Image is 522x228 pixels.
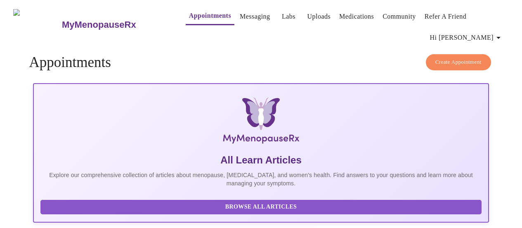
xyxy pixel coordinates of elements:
[189,10,231,22] a: Appointments
[61,10,169,39] a: MyMenopauseRx
[307,11,331,22] a: Uploads
[40,203,483,210] a: Browse All Articles
[430,32,503,43] span: Hi [PERSON_NAME]
[425,11,467,22] a: Refer a Friend
[240,11,270,22] a: Messaging
[109,97,413,147] img: MyMenopauseRx Logo
[282,11,295,22] a: Labs
[236,8,273,25] button: Messaging
[379,8,419,25] button: Community
[62,19,136,30] h3: MyMenopauseRx
[304,8,334,25] button: Uploads
[186,7,234,25] button: Appointments
[339,11,374,22] a: Medications
[421,8,470,25] button: Refer a Friend
[49,202,473,212] span: Browse All Articles
[40,171,481,187] p: Explore our comprehensive collection of articles about menopause, [MEDICAL_DATA], and women's hea...
[427,29,507,46] button: Hi [PERSON_NAME]
[336,8,377,25] button: Medications
[435,58,482,67] span: Create Appointment
[29,54,493,71] h4: Appointments
[40,154,481,167] h5: All Learn Articles
[13,9,61,40] img: MyMenopauseRx Logo
[40,200,481,214] button: Browse All Articles
[426,54,491,70] button: Create Appointment
[276,8,302,25] button: Labs
[383,11,416,22] a: Community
